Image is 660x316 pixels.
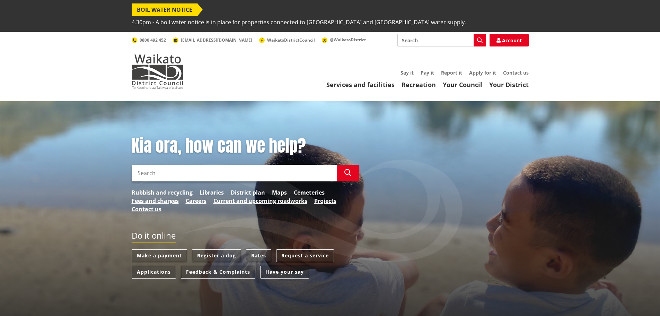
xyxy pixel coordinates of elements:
[326,80,395,89] a: Services and facilities
[132,266,176,279] a: Applications
[441,69,462,76] a: Report it
[276,249,334,262] a: Request a service
[132,37,166,43] a: 0800 492 452
[213,197,307,205] a: Current and upcoming roadworks
[267,37,315,43] span: WaikatoDistrictCouncil
[443,80,482,89] a: Your Council
[140,37,166,43] span: 0800 492 452
[330,37,366,43] span: @WaikatoDistrict
[231,188,265,197] a: District plan
[294,188,325,197] a: Cemeteries
[402,80,436,89] a: Recreation
[469,69,496,76] a: Apply for it
[132,231,176,243] h2: Do it online
[322,37,366,43] a: @WaikatoDistrict
[132,54,184,89] img: Waikato District Council - Te Kaunihera aa Takiwaa o Waikato
[173,37,252,43] a: [EMAIL_ADDRESS][DOMAIN_NAME]
[132,205,161,213] a: Contact us
[181,37,252,43] span: [EMAIL_ADDRESS][DOMAIN_NAME]
[421,69,434,76] a: Pay it
[132,165,337,181] input: Search input
[260,266,309,279] a: Have your say
[132,136,359,156] h1: Kia ora, how can we help?
[132,3,197,16] span: BOIL WATER NOTICE
[200,188,224,197] a: Libraries
[192,249,241,262] a: Register a dog
[397,34,486,46] input: Search input
[132,188,193,197] a: Rubbish and recycling
[490,34,529,46] a: Account
[401,69,414,76] a: Say it
[181,266,255,279] a: Feedback & Complaints
[272,188,287,197] a: Maps
[314,197,336,205] a: Projects
[186,197,206,205] a: Careers
[132,197,179,205] a: Fees and charges
[503,69,529,76] a: Contact us
[489,80,529,89] a: Your District
[259,37,315,43] a: WaikatoDistrictCouncil
[246,249,271,262] a: Rates
[132,249,187,262] a: Make a payment
[132,16,466,28] span: 4.30pm - A boil water notice is in place for properties connected to [GEOGRAPHIC_DATA] and [GEOGR...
